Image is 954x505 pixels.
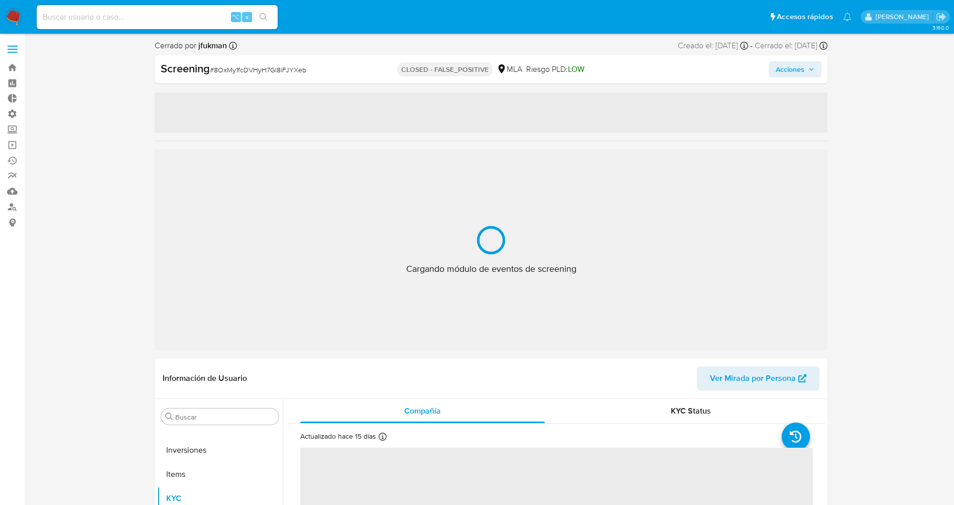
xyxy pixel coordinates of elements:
span: Ver Mirada por Persona [710,366,796,390]
span: LOW [568,63,584,75]
div: Creado el: [DATE] [678,40,748,51]
button: Buscar [165,413,173,421]
p: jessica.fukman@mercadolibre.com [876,12,932,22]
button: Items [157,462,283,486]
h1: Información de Usuario [163,373,247,383]
div: Cerrado el: [DATE] [755,40,827,51]
button: search-icon [253,10,274,24]
span: Riesgo PLD: [526,64,584,75]
span: Acciones [776,61,804,77]
a: Salir [936,12,946,22]
span: ‌ [155,92,827,133]
b: jfukman [196,40,227,51]
span: ⌥ [232,12,240,22]
input: Buscar usuario o caso... [37,11,278,24]
div: MLA [497,64,522,75]
input: Buscar [175,413,275,422]
span: Cerrado por [155,40,227,51]
span: Compañía [404,405,441,417]
b: Screening [161,60,210,76]
span: # 8OxMy1fcDVHyH7Gl8iFJYXeb [210,65,306,75]
button: Inversiones [157,438,283,462]
span: s [246,12,249,22]
span: KYC Status [671,405,711,417]
span: Accesos rápidos [777,12,833,22]
button: Acciones [769,61,821,77]
p: CLOSED - FALSE_POSITIVE [397,62,493,76]
button: Ver Mirada por Persona [697,366,819,390]
a: Notificaciones [843,13,852,21]
span: Cargando módulo de eventos de screening [406,263,576,275]
span: - [750,40,753,51]
p: Actualizado hace 15 días [300,432,376,441]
